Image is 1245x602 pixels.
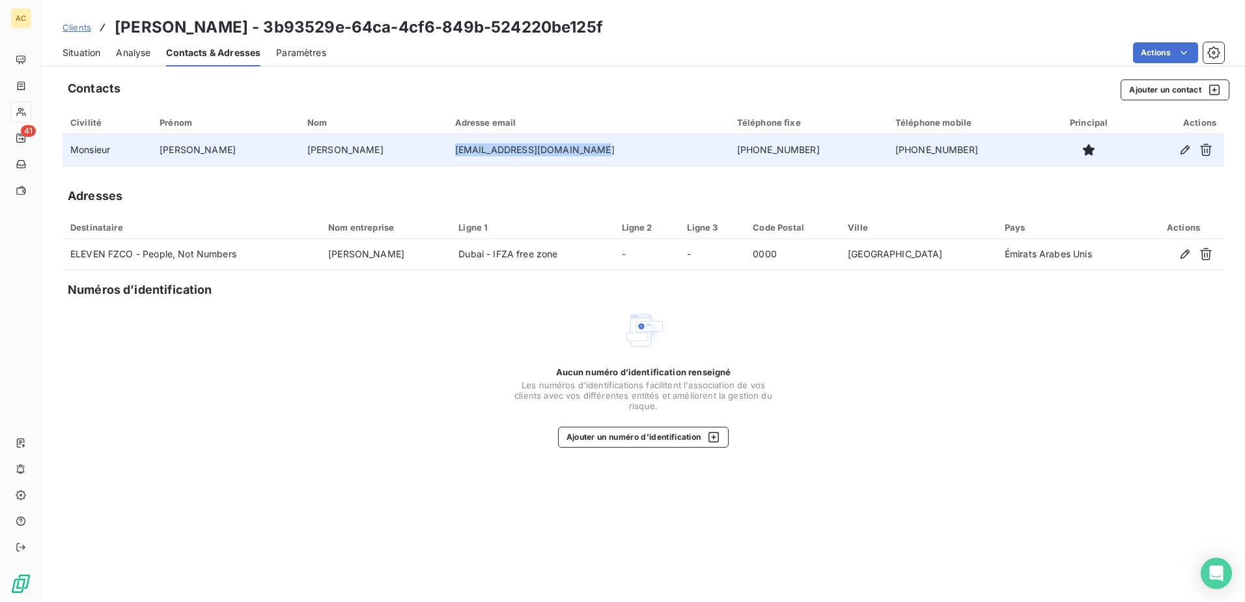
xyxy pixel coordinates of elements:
div: Code Postal [753,222,832,233]
span: Contacts & Adresses [166,46,260,59]
div: Actions [1151,222,1216,233]
div: Actions [1140,117,1216,128]
div: Prénom [160,117,292,128]
td: - [679,239,745,270]
td: [PERSON_NAME] [152,134,300,165]
span: Paramètres [276,46,326,59]
span: 41 [21,125,36,137]
div: Nom entreprise [328,222,443,233]
td: ELEVEN FZCO - People, Not Numbers [63,239,320,270]
td: [PHONE_NUMBER] [729,134,888,165]
span: Clients [63,22,91,33]
h3: [PERSON_NAME] - 3b93529e-64ca-4cf6-849b-524220be125f [115,16,603,39]
div: Civilité [70,117,144,128]
td: - [614,239,680,270]
td: Émirats Arabes Unis [997,239,1143,270]
div: Pays [1005,222,1135,233]
div: Nom [307,117,440,128]
button: Actions [1133,42,1198,63]
button: Ajouter un contact [1121,79,1229,100]
div: Téléphone fixe [737,117,880,128]
div: Téléphone mobile [895,117,1038,128]
div: Principal [1054,117,1125,128]
td: [PERSON_NAME] [320,239,451,270]
div: Ligne 1 [458,222,606,233]
h5: Contacts [68,79,120,98]
td: [PHONE_NUMBER] [888,134,1046,165]
div: Destinataire [70,222,313,233]
td: 0000 [745,239,840,270]
div: Ville [848,222,989,233]
a: Clients [63,21,91,34]
span: Situation [63,46,100,59]
button: Ajouter un numéro d’identification [558,427,729,448]
td: [GEOGRAPHIC_DATA] [840,239,997,270]
div: Adresse email [455,117,721,128]
div: Ligne 3 [687,222,737,233]
td: Dubai - IFZA free zone [451,239,613,270]
img: Logo LeanPay [10,573,31,594]
h5: Numéros d’identification [68,281,212,299]
span: Analyse [116,46,150,59]
td: [PERSON_NAME] [300,134,447,165]
div: Open Intercom Messenger [1201,558,1232,589]
td: [EMAIL_ADDRESS][DOMAIN_NAME] [447,134,729,165]
span: Aucun numéro d’identification renseigné [556,367,731,377]
a: 41 [10,128,31,149]
h5: Adresses [68,187,122,205]
div: AC [10,8,31,29]
td: Monsieur [63,134,152,165]
img: Empty state [622,309,664,351]
div: Ligne 2 [622,222,672,233]
span: Les numéros d'identifications facilitent l'association de vos clients avec vos différentes entité... [513,380,774,411]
